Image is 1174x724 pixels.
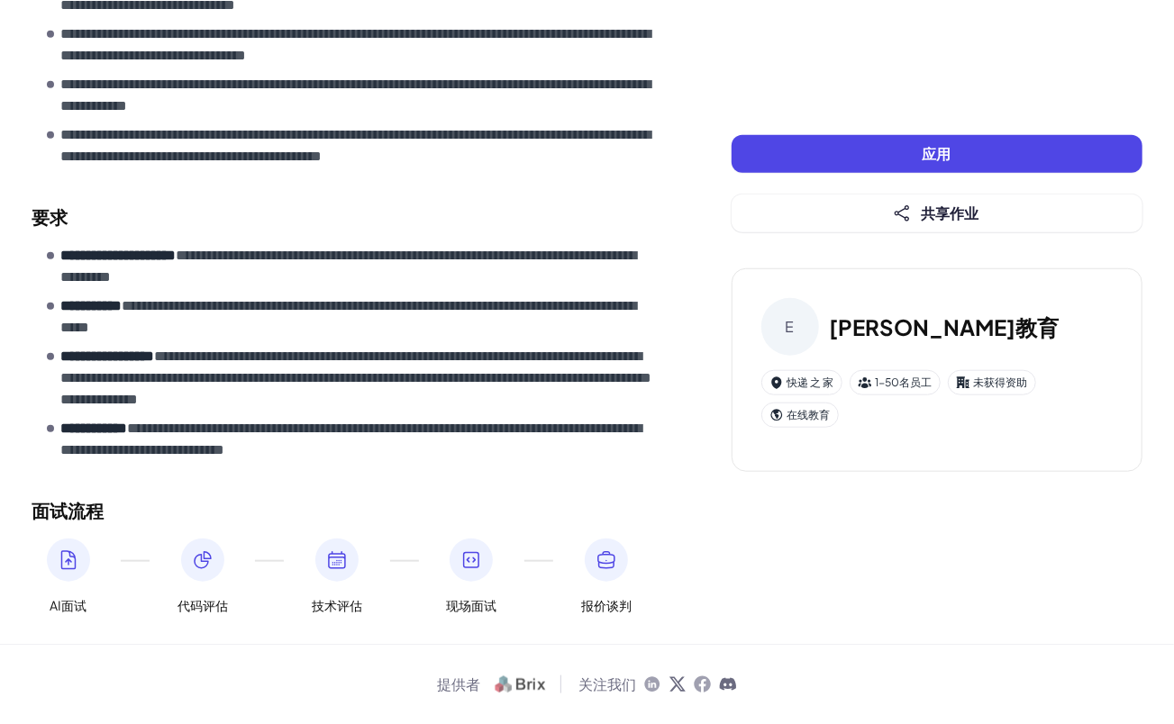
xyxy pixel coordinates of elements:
span: 应用 [923,144,951,163]
h3: [PERSON_NAME]教育 [830,311,1060,343]
span: 共享作业 [922,204,979,222]
span: 报价谈判 [581,596,632,615]
button: 应用 [732,135,1142,173]
span: AI面试 [50,596,86,615]
h2: 面试流程 [32,497,660,524]
span: 提供者 [437,674,480,695]
span: 关注我们 [578,674,636,695]
font: 快递 之 家 [787,375,834,391]
font: 在线教育 [787,407,831,423]
font: 1-50名员工 [876,375,933,391]
span: 技术评估 [312,596,362,615]
button: 共享作业 [732,195,1142,232]
h2: 要求 [32,204,660,231]
div: E [761,298,819,356]
img: 商标 [487,674,553,695]
span: 代码评估 [177,596,228,615]
span: 现场面试 [446,596,496,615]
font: 未获得资助 [974,375,1028,391]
